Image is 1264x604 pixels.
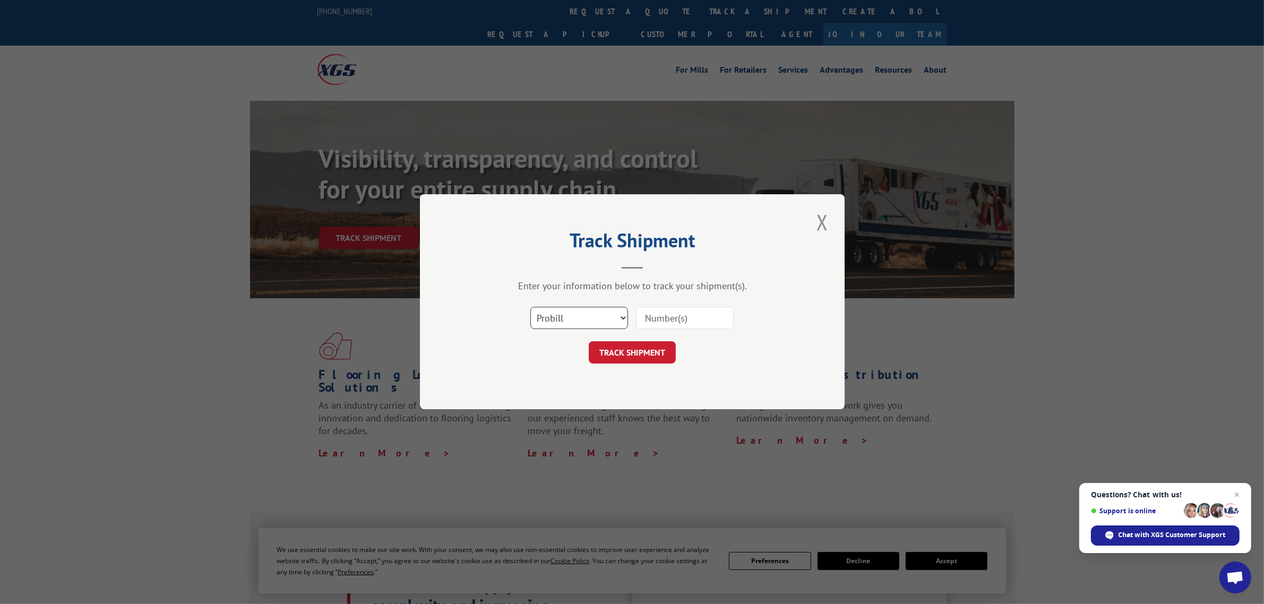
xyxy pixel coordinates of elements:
[589,342,676,364] button: TRACK SHIPMENT
[1219,562,1251,593] a: Open chat
[1091,507,1180,515] span: Support is online
[473,280,792,292] div: Enter your information below to track your shipment(s).
[1091,525,1240,546] span: Chat with XGS Customer Support
[636,307,734,330] input: Number(s)
[473,233,792,253] h2: Track Shipment
[1091,490,1240,499] span: Questions? Chat with us!
[813,208,831,237] button: Close modal
[1119,530,1226,540] span: Chat with XGS Customer Support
